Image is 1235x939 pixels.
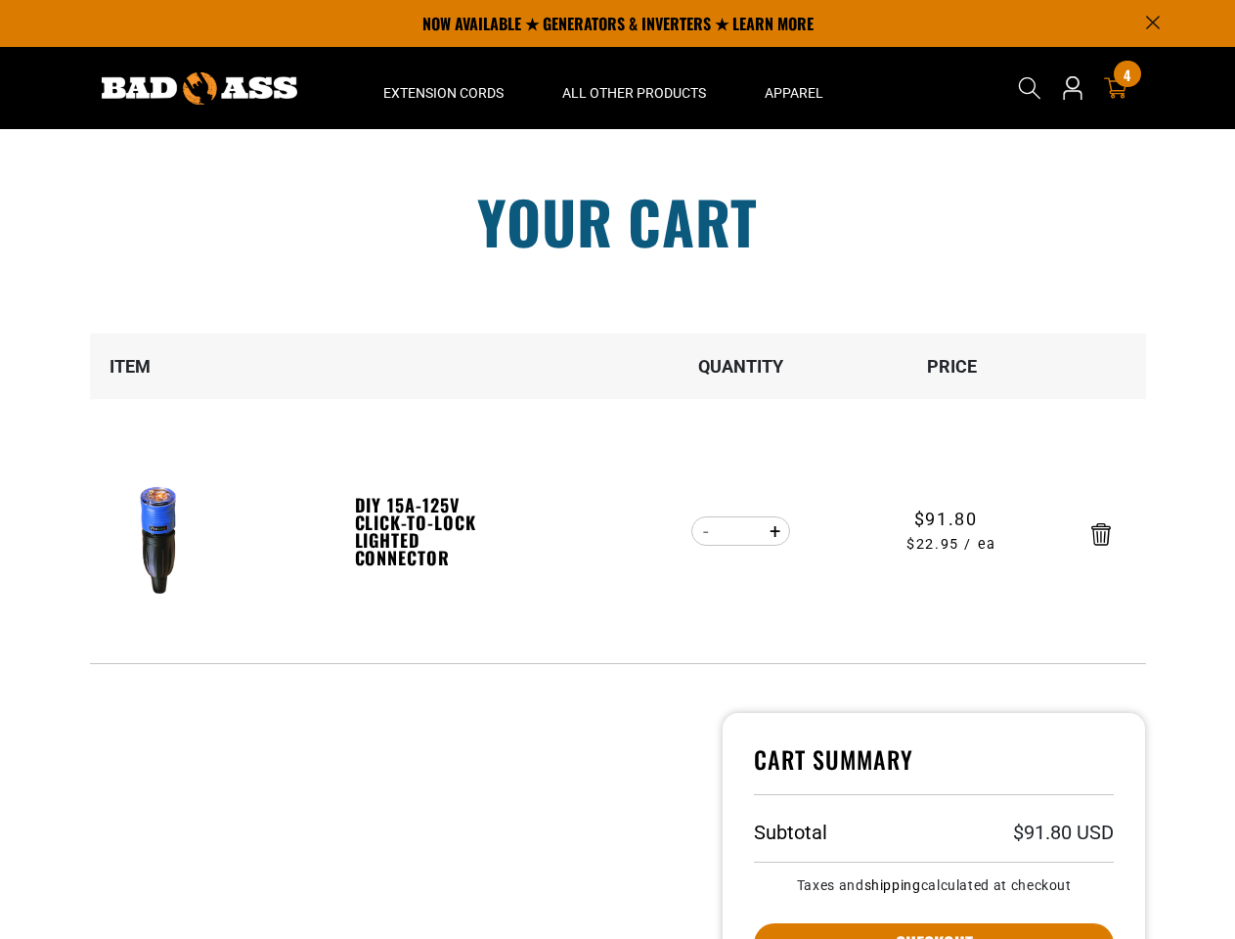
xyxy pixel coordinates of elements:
[754,878,1115,892] small: Taxes and calculated at checkout
[1124,67,1130,82] span: 4
[355,496,490,566] a: DIY 15A-125V Click-to-Lock Lighted Connector
[90,334,354,399] th: Item
[864,877,921,893] a: shipping
[75,192,1161,250] h1: Your cart
[914,506,978,532] span: $91.80
[562,84,706,102] span: All Other Products
[354,47,533,129] summary: Extension Cords
[533,47,735,129] summary: All Other Products
[102,72,297,105] img: Bad Ass Extension Cords
[754,823,827,842] h3: Subtotal
[1091,527,1111,541] a: Remove DIY 15A-125V Click-to-Lock Lighted Connector
[635,334,846,399] th: Quantity
[754,744,1115,795] h4: Cart Summary
[847,534,1056,556] span: $22.95 / ea
[1013,823,1114,842] p: $91.80 USD
[1014,72,1045,104] summary: Search
[735,47,853,129] summary: Apparel
[383,84,504,102] span: Extension Cords
[765,84,823,102] span: Apparel
[722,514,760,548] input: Quantity for DIY 15A-125V Click-to-Lock Lighted Connector
[846,334,1057,399] th: Price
